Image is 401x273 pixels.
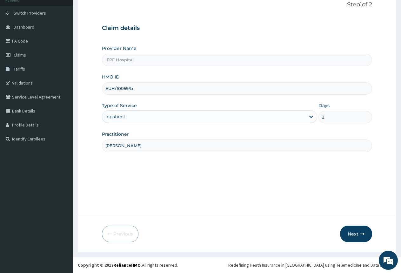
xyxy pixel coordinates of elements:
[228,262,396,268] div: Redefining Heath Insurance in [GEOGRAPHIC_DATA] using Telemedicine and Data Science!
[33,36,107,44] div: Chat with us now
[14,66,25,72] span: Tariffs
[102,25,372,32] h3: Claim details
[73,257,401,273] footer: All rights reserved.
[102,1,372,8] p: Step 1 of 2
[12,32,26,48] img: d_794563401_company_1708531726252_794563401
[14,52,26,58] span: Claims
[104,3,119,18] div: Minimize live chat window
[102,226,138,242] button: Previous
[113,262,141,268] a: RelianceHMO
[102,140,372,152] input: Enter Name
[37,80,88,144] span: We're online!
[102,102,137,109] label: Type of Service
[340,226,372,242] button: Next
[102,45,137,51] label: Provider Name
[78,262,142,268] strong: Copyright © 2017 .
[14,24,34,30] span: Dashboard
[318,102,330,109] label: Days
[14,10,46,16] span: Switch Providers
[102,82,372,95] input: Enter HMO ID
[102,74,120,80] label: HMO ID
[102,131,129,137] label: Practitioner
[3,174,121,196] textarea: Type your message and hit 'Enter'
[105,113,125,120] div: Inpatient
